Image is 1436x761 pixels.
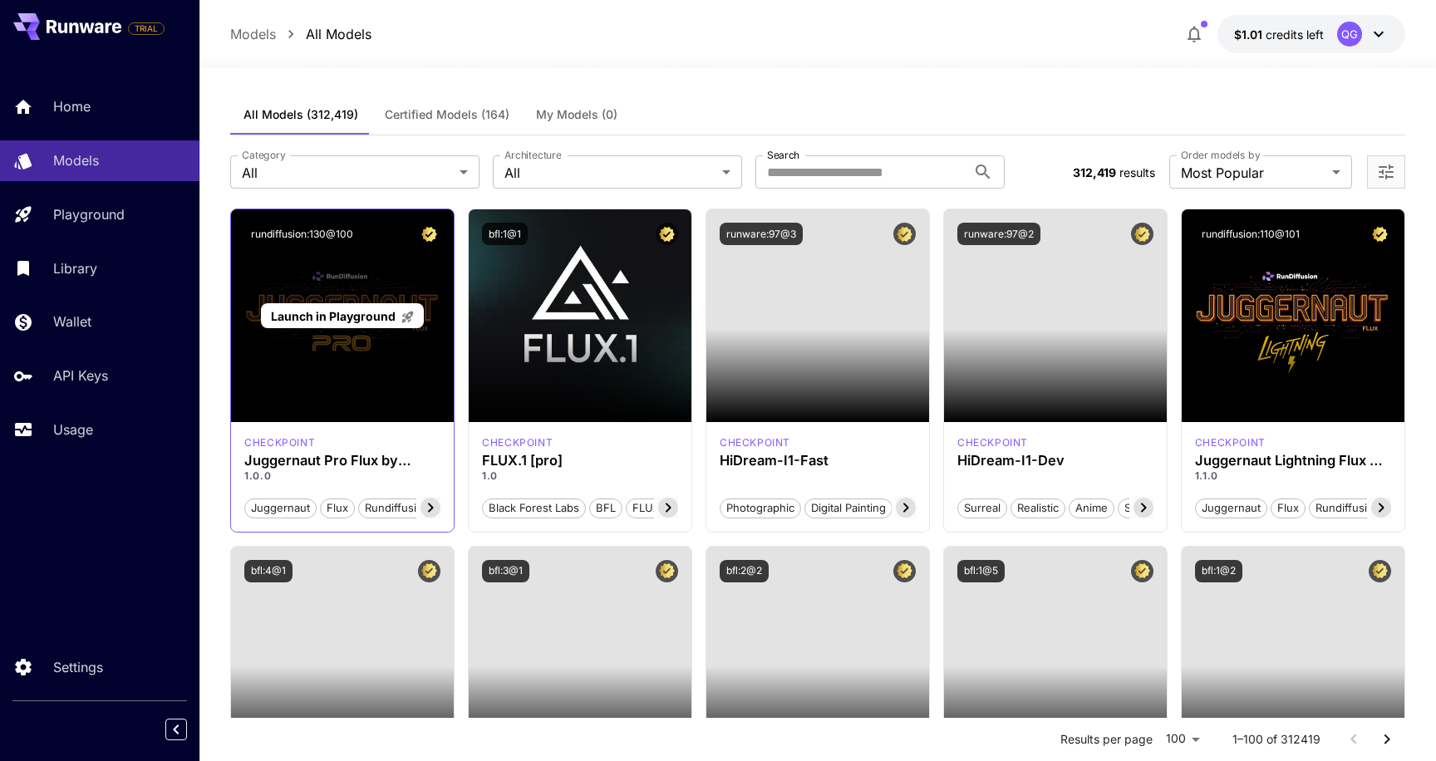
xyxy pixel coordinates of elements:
span: TRIAL [129,22,164,35]
div: 100 [1159,727,1206,751]
button: Digital Painting [804,497,893,518]
span: Realistic [1011,500,1065,517]
span: Launch in Playground [271,309,396,323]
h3: Juggernaut Lightning Flux by RunDiffusion [1195,453,1391,469]
button: bfl:3@1 [482,560,529,582]
span: All [242,163,453,183]
button: Stylized [1118,497,1171,518]
button: rundiffusion:130@100 [244,223,360,245]
div: Juggernaut Pro Flux by RunDiffusion [244,453,440,469]
span: Anime [1070,500,1114,517]
button: Certified Model – Vetted for best performance and includes a commercial license. [656,560,678,582]
span: All [504,163,716,183]
p: Playground [53,204,125,224]
a: All Models [306,24,371,44]
button: flux [1271,497,1306,518]
label: Order models by [1181,148,1260,162]
span: flux [1271,500,1305,517]
p: API Keys [53,366,108,385]
p: Wallet [53,312,91,331]
button: Certified Model – Vetted for best performance and includes a commercial license. [418,223,440,245]
div: HiDream Fast [720,435,790,450]
div: FLUX.1 D [1195,435,1266,450]
div: fluxpro [482,435,553,450]
span: Black Forest Labs [483,500,585,517]
a: Models [230,24,276,44]
button: Certified Model – Vetted for best performance and includes a commercial license. [1369,223,1391,245]
label: Search [767,148,799,162]
button: bfl:1@2 [1195,560,1242,582]
span: BFL [590,500,622,517]
span: results [1119,165,1155,179]
button: rundiffusion [1309,497,1387,518]
p: checkpoint [1195,435,1266,450]
div: HiDream Dev [957,435,1028,450]
button: Certified Model – Vetted for best performance and includes a commercial license. [893,560,916,582]
p: Usage [53,420,93,439]
button: Realistic [1011,497,1065,518]
span: $1.01 [1234,27,1266,42]
p: Library [53,258,97,278]
div: FLUX.1 [pro] [482,453,678,469]
div: $1.01338 [1234,26,1324,43]
span: Stylized [1119,500,1170,517]
p: checkpoint [957,435,1028,450]
a: Launch in Playground [261,303,423,329]
button: FLUX.1 [pro] [626,497,703,518]
button: $1.01338QG [1217,15,1405,53]
span: Digital Painting [805,500,892,517]
button: Certified Model – Vetted for best performance and includes a commercial license. [1131,223,1153,245]
span: flux [321,500,354,517]
span: All Models (312,419) [243,107,358,122]
button: bfl:1@5 [957,560,1005,582]
button: runware:97@2 [957,223,1040,245]
button: rundiffusion:110@101 [1195,223,1306,245]
span: Most Popular [1181,163,1325,183]
span: My Models (0) [536,107,617,122]
button: rundiffusion [358,497,436,518]
span: Photographic [720,500,800,517]
p: checkpoint [244,435,315,450]
span: juggernaut [1196,500,1266,517]
button: Certified Model – Vetted for best performance and includes a commercial license. [1131,560,1153,582]
p: 1.0.0 [244,469,440,484]
button: bfl:4@1 [244,560,293,582]
button: bfl:2@2 [720,560,769,582]
div: FLUX.1 D [244,435,315,450]
span: rundiffusion [1310,500,1386,517]
button: Photographic [720,497,801,518]
span: 312,419 [1073,165,1116,179]
span: rundiffusion [359,500,435,517]
button: Certified Model – Vetted for best performance and includes a commercial license. [893,223,916,245]
button: Anime [1069,497,1114,518]
button: bfl:1@1 [482,223,528,245]
div: Collapse sidebar [178,714,199,744]
span: Certified Models (164) [385,107,509,122]
button: Surreal [957,497,1007,518]
label: Category [242,148,286,162]
button: BFL [589,497,622,518]
span: juggernaut [245,500,316,517]
p: checkpoint [720,435,790,450]
p: Settings [53,657,103,677]
button: Go to next page [1370,723,1404,756]
p: Home [53,96,91,116]
span: credits left [1266,27,1324,42]
button: flux [320,497,355,518]
button: juggernaut [244,497,317,518]
span: Surreal [958,500,1006,517]
span: FLUX.1 [pro] [627,500,702,517]
h3: HiDream-I1-Dev [957,453,1153,469]
p: 1.0 [482,469,678,484]
p: 1.1.0 [1195,469,1391,484]
p: Models [53,150,99,170]
button: Certified Model – Vetted for best performance and includes a commercial license. [418,560,440,582]
h3: HiDream-I1-Fast [720,453,916,469]
button: juggernaut [1195,497,1267,518]
button: Certified Model – Vetted for best performance and includes a commercial license. [1369,560,1391,582]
